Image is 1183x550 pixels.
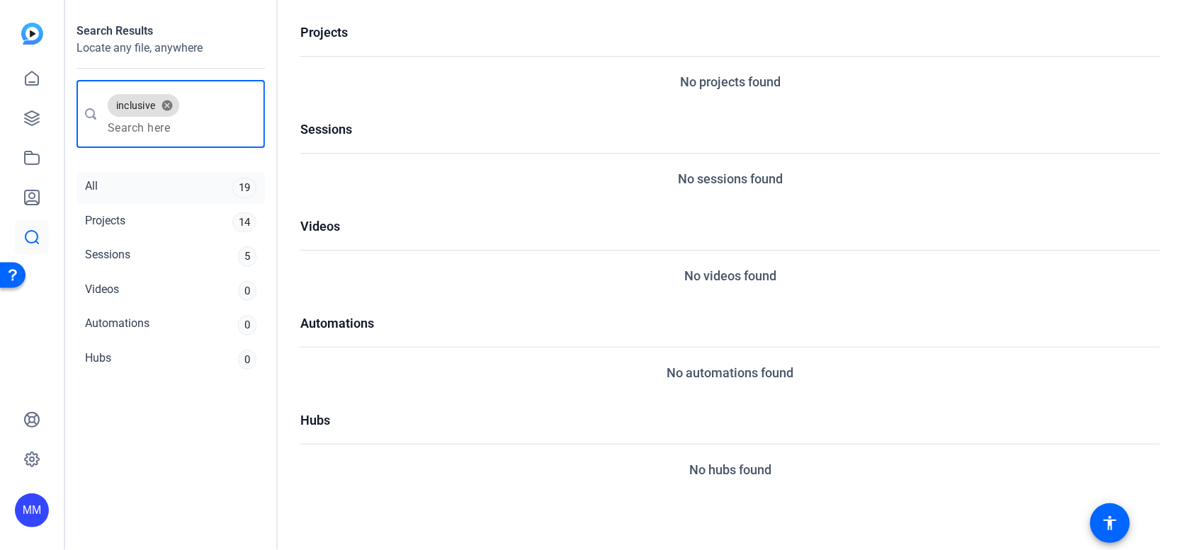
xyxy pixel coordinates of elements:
button: remove inclusive [155,99,179,112]
h2: Locate any file, anywhere [77,40,265,57]
div: Videos [85,281,119,302]
span: No videos found [684,266,776,285]
h1: Videos [300,217,1160,236]
img: blue-gradient.svg [21,23,43,45]
div: 19 [232,178,256,198]
div: Automations [85,315,149,336]
span: No hubs found [689,460,771,479]
h1: Sessions [300,120,1160,139]
div: 0 [238,315,256,336]
div: 0 [238,281,256,302]
span: No projects found [680,72,781,91]
div: All [85,178,98,198]
h1: Automations [300,314,1160,333]
input: Search here [108,120,254,137]
div: Sessions [85,246,130,267]
mat-icon: accessibility [1102,515,1119,532]
h1: Search Results [77,23,265,40]
div: 0 [238,350,256,370]
span: No sessions found [678,169,783,188]
mat-chip-grid: Enter search query [108,91,254,137]
div: MM [15,493,49,527]
div: Hubs [85,350,111,370]
span: No automations found [667,363,794,382]
h1: Hubs [300,411,1160,430]
div: Projects [85,212,125,233]
div: 14 [232,212,256,233]
span: inclusive [116,98,155,113]
h1: Projects [300,23,1160,42]
div: 5 [238,246,256,267]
